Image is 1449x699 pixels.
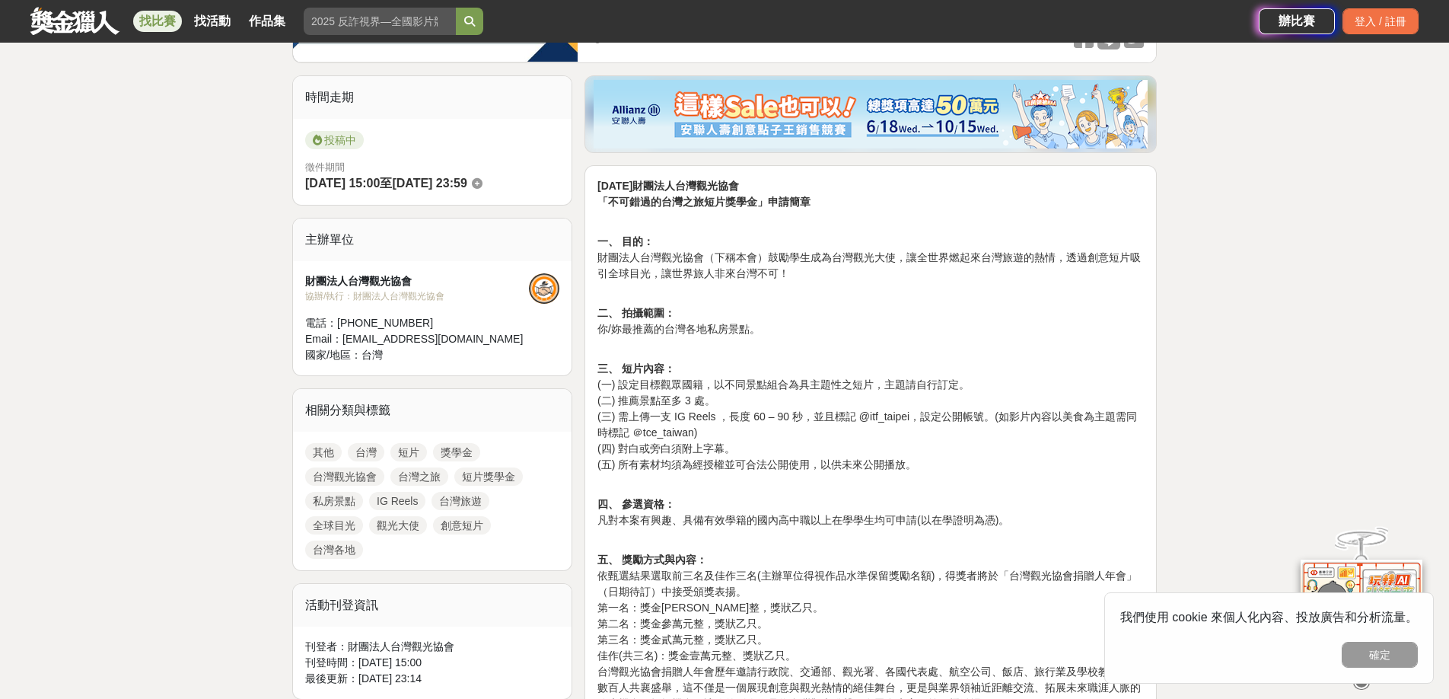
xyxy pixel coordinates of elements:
[597,235,654,247] strong: 一、 目的：
[1301,548,1422,650] img: d2146d9a-e6f6-4337-9592-8cefde37ba6b.png
[597,554,707,566] strong: 五、 獎勵方式與內容：
[646,32,652,44] span: 5
[433,443,480,461] a: 獎學金
[293,76,572,119] div: 時間走期
[348,443,384,461] a: 台灣
[604,32,622,44] span: 250
[597,180,739,192] strong: [DATE]財團法人台灣觀光協會
[390,468,448,486] a: 台灣之旅
[305,541,363,559] a: 台灣各地
[380,177,392,190] span: 至
[305,671,559,687] div: 最後更新： [DATE] 23:14
[597,361,1144,489] p: (一) 設定目標觀眾國籍，以不同景點組合為具主題性之短片，主題請自行訂定。 (二) 推薦景點至多 3 處。 (三) 需上傳一支 IG Reels ，長度 60 – 90 秒，並且標記 @itf_...
[305,315,529,331] div: 電話： [PHONE_NUMBER]
[305,468,384,486] a: 台灣觀光協會
[597,496,1144,544] p: 凡對本案有興趣、具備有效學籍的國內高中職以上在學學生均可申請(以在學證明為憑)。
[1342,642,1418,668] button: 確定
[597,218,1144,298] p: 財團法人台灣觀光協會（下稱本會）鼓勵學生成為台灣觀光大使，讓全世界燃起來台灣旅遊的熱情，透過創意短片吸引全球目光，讓世界旅人非來台灣不可！
[361,349,383,361] span: 台灣
[305,516,363,535] a: 全球目光
[369,516,427,535] a: 觀光大使
[293,219,572,261] div: 主辦單位
[133,11,182,32] a: 找比賽
[305,349,361,361] span: 國家/地區：
[1342,8,1419,34] div: 登入 / 註冊
[305,131,364,149] span: 投稿中
[305,655,559,671] div: 刊登時間： [DATE] 15:00
[305,639,559,655] div: 刊登者： 財團法人台灣觀光協會
[597,196,810,208] strong: 「不可錯過的台灣之旅短片獎學金」申請簡章
[392,177,467,190] span: [DATE] 23:59
[305,443,342,461] a: 其他
[432,492,489,510] a: 台灣旅遊
[188,11,237,32] a: 找活動
[293,389,572,432] div: 相關分類與標籤
[305,177,380,190] span: [DATE] 15:00
[369,492,425,510] a: IG Reels
[433,516,491,535] a: 創意短片
[390,443,427,461] a: 短片
[597,307,675,319] strong: 二、 拍攝範圍：
[1120,611,1418,624] span: 我們使用 cookie 來個人化內容、投放廣告和分析流量。
[305,492,363,510] a: 私房景點
[597,305,1144,353] p: 你/妳最推薦的台灣各地私房景點。
[597,498,675,510] strong: 四、 參選資格：
[454,468,523,486] a: 短片獎學金
[304,8,456,35] input: 2025 反詐視界—全國影片競賽
[305,273,529,289] div: 財團法人台灣觀光協會
[305,161,345,173] span: 徵件期間
[305,289,529,303] div: 協辦/執行： 財團法人台灣觀光協會
[293,584,572,627] div: 活動刊登資訊
[1259,8,1335,34] a: 辦比賽
[677,32,683,44] span: 0
[594,80,1148,148] img: dcc59076-91c0-4acb-9c6b-a1d413182f46.png
[243,11,291,32] a: 作品集
[597,362,675,375] strong: 三、 短片內容：
[305,331,529,347] div: Email： [EMAIL_ADDRESS][DOMAIN_NAME]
